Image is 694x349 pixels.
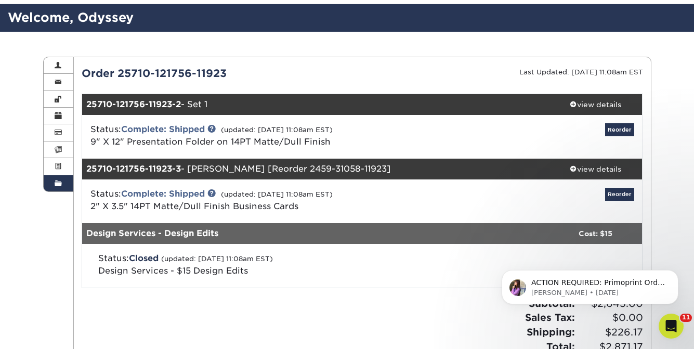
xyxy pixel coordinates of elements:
small: (updated: [DATE] 11:08am EST) [161,255,273,263]
a: Reorder [605,123,634,136]
span: ACTION REQUIRED: Primoprint Order 25918-34953-11923 Thank you for placing your print order with P... [45,30,179,297]
small: (updated: [DATE] 11:08am EST) [221,190,333,198]
strong: 25710-121756-11923-3 [86,164,181,174]
strong: Shipping: [527,326,575,338]
a: Complete: Shipped [121,189,205,199]
p: Message from Erica, sent 1w ago [45,40,179,49]
a: Complete: Shipped [121,124,205,134]
a: view details [549,94,643,115]
small: (updated: [DATE] 11:08am EST) [221,126,333,134]
div: view details [549,99,643,110]
span: 2" X 3.5" 14PT Matte/Dull Finish Business Cards [90,201,298,211]
span: $226.17 [578,325,643,340]
strong: 25710-121756-11923-2 [86,99,181,109]
strong: Cost: $15 [579,229,612,238]
div: - [PERSON_NAME] [Reorder 2459-31058-11923] [82,159,549,179]
a: view details [549,159,643,179]
div: Status: [83,188,455,213]
span: Design Services - $15 Design Edits [98,266,248,276]
span: 11 [680,314,692,322]
small: Last Updated: [DATE] 11:08am EST [519,68,643,76]
a: Reorder [605,188,634,201]
div: view details [549,164,643,174]
div: Status: [90,252,453,277]
strong: Design Services - Design Edits [86,228,218,238]
div: Order 25710-121756-11923 [74,66,362,81]
div: - Set 1 [82,94,549,115]
iframe: Intercom live chat [659,314,684,339]
div: Status: [83,123,455,148]
span: Closed [129,253,159,263]
a: 9" X 12" Presentation Folder on 14PT Matte/Dull Finish [90,137,331,147]
iframe: Intercom notifications message [486,248,694,321]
